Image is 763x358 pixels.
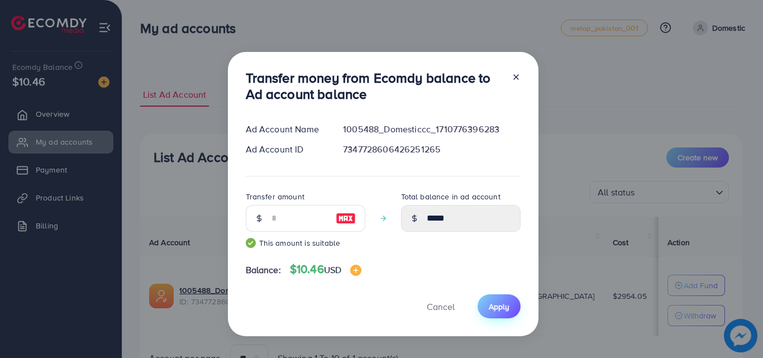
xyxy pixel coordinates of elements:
div: Ad Account ID [237,143,335,156]
button: Cancel [413,294,469,318]
small: This amount is suitable [246,237,365,249]
img: guide [246,238,256,248]
h4: $10.46 [290,262,361,276]
label: Transfer amount [246,191,304,202]
div: 1005488_Domesticcc_1710776396283 [334,123,529,136]
span: Balance: [246,264,281,276]
span: Apply [489,301,509,312]
img: image [336,212,356,225]
button: Apply [478,294,521,318]
div: 7347728606426251265 [334,143,529,156]
label: Total balance in ad account [401,191,500,202]
h3: Transfer money from Ecomdy balance to Ad account balance [246,70,503,102]
div: Ad Account Name [237,123,335,136]
img: image [350,265,361,276]
span: USD [324,264,341,276]
span: Cancel [427,300,455,313]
